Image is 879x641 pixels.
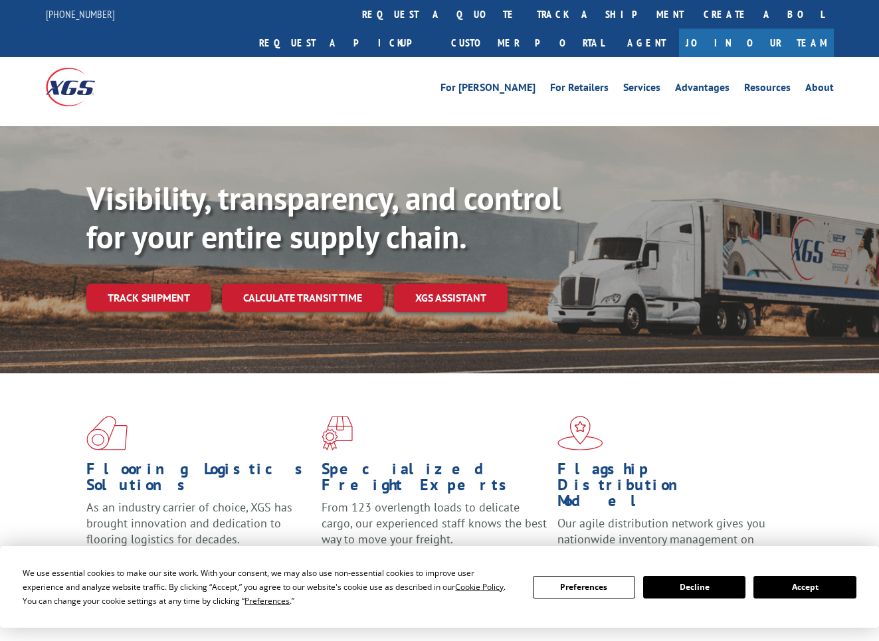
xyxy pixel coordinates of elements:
a: Join Our Team [679,29,834,57]
span: Preferences [244,595,290,606]
a: Track shipment [86,284,211,312]
img: xgs-icon-flagship-distribution-model-red [557,416,603,450]
p: From 123 overlength loads to delicate cargo, our experienced staff knows the best way to move you... [322,500,547,559]
button: Decline [643,576,745,598]
a: Advantages [675,82,730,97]
a: About [805,82,834,97]
a: Services [623,82,660,97]
img: xgs-icon-total-supply-chain-intelligence-red [86,416,128,450]
a: Calculate transit time [222,284,383,312]
button: Accept [753,576,856,598]
img: xgs-icon-focused-on-flooring-red [322,416,353,450]
a: For [PERSON_NAME] [440,82,536,97]
a: Resources [744,82,791,97]
a: [PHONE_NUMBER] [46,7,115,21]
a: Request a pickup [249,29,441,57]
span: As an industry carrier of choice, XGS has brought innovation and dedication to flooring logistics... [86,500,292,547]
button: Preferences [533,576,635,598]
a: Customer Portal [441,29,614,57]
h1: Flooring Logistics Solutions [86,461,312,500]
a: For Retailers [550,82,609,97]
span: Our agile distribution network gives you nationwide inventory management on demand. [557,515,765,563]
h1: Specialized Freight Experts [322,461,547,500]
a: Agent [614,29,679,57]
h1: Flagship Distribution Model [557,461,783,515]
span: Cookie Policy [455,581,504,593]
div: We use essential cookies to make our site work. With your consent, we may also use non-essential ... [23,566,516,608]
a: XGS ASSISTANT [394,284,508,312]
b: Visibility, transparency, and control for your entire supply chain. [86,177,561,257]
